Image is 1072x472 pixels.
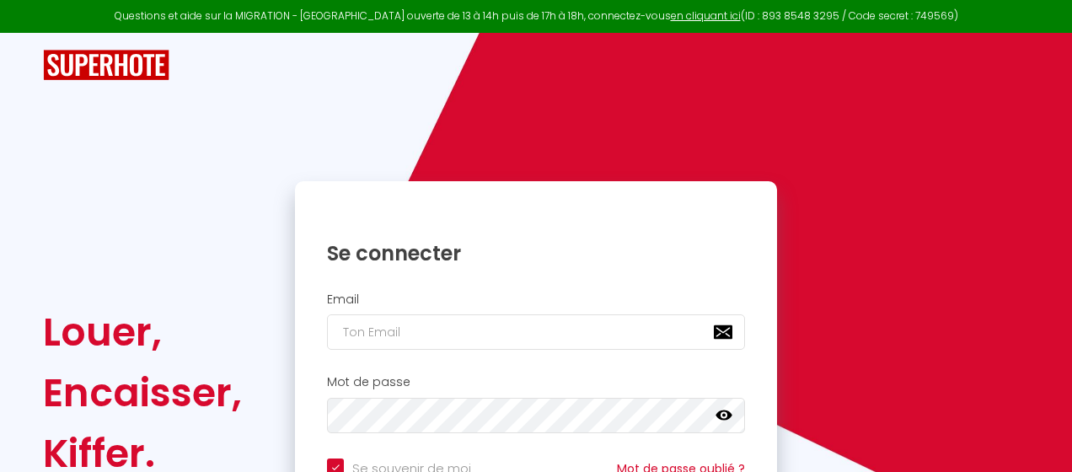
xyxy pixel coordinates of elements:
[43,50,169,81] img: SuperHote logo
[671,8,741,23] a: en cliquant ici
[327,375,745,389] h2: Mot de passe
[327,292,745,307] h2: Email
[327,314,745,350] input: Ton Email
[43,302,242,362] div: Louer,
[327,240,745,266] h1: Se connecter
[43,362,242,423] div: Encaisser,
